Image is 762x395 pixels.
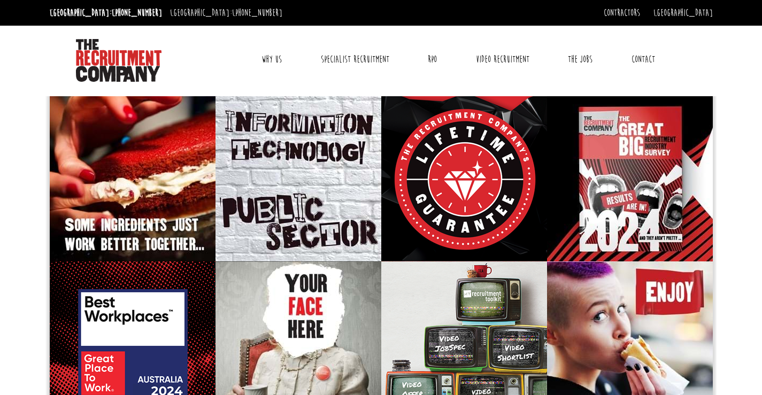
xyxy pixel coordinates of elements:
p: We did a survey to see what people thought of the recruitment industry. Want to know what we found? [557,173,703,217]
a: Video Recruitment [468,46,537,73]
a: [PHONE_NUMBER] [112,7,162,19]
a: The Jobs [560,46,601,73]
a: RPO [420,46,445,73]
a: Contact [624,46,663,73]
li: [GEOGRAPHIC_DATA]: [167,4,285,21]
a: Contractors [604,7,640,19]
p: We were named as Australia’s Best Workplace (under 30 employees category) 2021/22 and 22/23 and A... [59,316,205,389]
h3: Tell Us What You think [557,301,655,317]
p: The recruitment industry's first ever LIFETIME GUARANTEE [391,172,537,201]
img: The Recruitment Company [76,39,161,82]
a: Specialist Recruitment [313,46,397,73]
h3: Need Help Finding Someone? [59,143,173,159]
p: We want to be the recruitment agency that makes things better. Give us feedback on the recruitmen... [557,323,703,382]
h3: Best Workplace 2023/24 [59,294,160,311]
a: [GEOGRAPHIC_DATA] [653,7,713,19]
h3: My Recruitment Toolkit [391,301,488,317]
a: [PHONE_NUMBER] [232,7,282,19]
p: Attracting the right people to your company is hard, that’s why we built My Recruitment Toolkit, ... [391,323,537,382]
h3: Lifetime Guarantee [391,150,471,166]
li: [GEOGRAPHIC_DATA]: [47,4,165,21]
h3: Join our team [225,286,283,303]
h3: What We Do & Who Does It [225,121,334,137]
p: We operate within only a few markets and have recruited in these for over 20 years building good ... [225,143,371,230]
h3: The Great Big Recruitment Industry Survey [557,134,703,167]
a: Why Us [253,46,290,73]
p: We enjoy what we do and we work hard to make sure our customers enjoy it too. [59,165,205,209]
